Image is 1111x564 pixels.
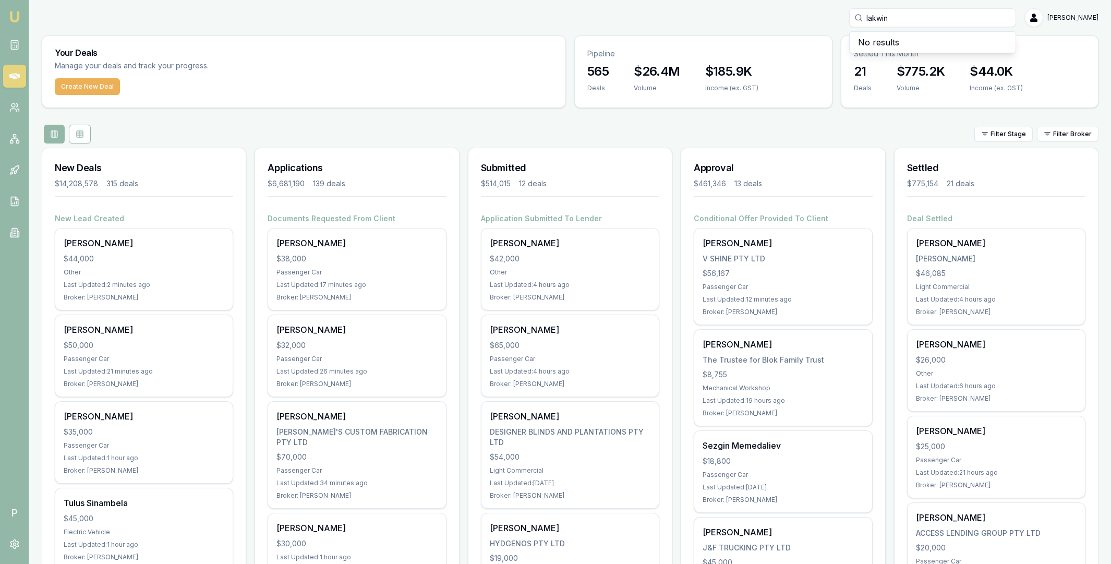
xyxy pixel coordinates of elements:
[947,178,974,189] div: 21 deals
[1037,127,1098,141] button: Filter Broker
[916,295,1077,304] div: Last Updated: 4 hours ago
[703,268,863,279] div: $56,167
[64,466,224,475] div: Broker: [PERSON_NAME]
[490,268,650,277] div: Other
[64,454,224,462] div: Last Updated: 1 hour ago
[276,479,437,487] div: Last Updated: 34 minutes ago
[490,367,650,376] div: Last Updated: 4 hours ago
[490,479,650,487] div: Last Updated: [DATE]
[276,427,437,448] div: [PERSON_NAME]'S CUSTOM FABRICATION PTY LTD
[106,178,138,189] div: 315 deals
[854,49,1086,59] p: Settled This Month
[276,410,437,423] div: [PERSON_NAME]
[916,382,1077,390] div: Last Updated: 6 hours ago
[703,496,863,504] div: Broker: [PERSON_NAME]
[916,543,1077,553] div: $20,000
[703,283,863,291] div: Passenger Car
[703,409,863,417] div: Broker: [PERSON_NAME]
[3,501,26,524] span: P
[55,60,322,72] p: Manage your deals and track your progress.
[634,63,680,80] h3: $26.4M
[64,254,224,264] div: $44,000
[55,78,120,95] a: Create New Deal
[64,380,224,388] div: Broker: [PERSON_NAME]
[703,295,863,304] div: Last Updated: 12 minutes ago
[587,84,609,92] div: Deals
[703,397,863,405] div: Last Updated: 19 hours ago
[276,466,437,475] div: Passenger Car
[490,340,650,351] div: $65,000
[916,254,1077,264] div: [PERSON_NAME]
[481,213,659,224] h4: Application Submitted To Lender
[916,425,1077,437] div: [PERSON_NAME]
[907,213,1085,224] h4: Deal Settled
[703,355,863,365] div: The Trustee for Blok Family Trust
[916,338,1077,351] div: [PERSON_NAME]
[703,237,863,249] div: [PERSON_NAME]
[1053,130,1092,138] span: Filter Broker
[854,84,872,92] div: Deals
[64,281,224,289] div: Last Updated: 2 minutes ago
[916,283,1077,291] div: Light Commercial
[703,384,863,392] div: Mechanical Workshop
[276,380,437,388] div: Broker: [PERSON_NAME]
[974,127,1033,141] button: Filter Stage
[490,293,650,302] div: Broker: [PERSON_NAME]
[313,178,345,189] div: 139 deals
[276,340,437,351] div: $32,000
[490,254,650,264] div: $42,000
[64,293,224,302] div: Broker: [PERSON_NAME]
[587,49,819,59] p: Pipeline
[276,323,437,336] div: [PERSON_NAME]
[734,178,762,189] div: 13 deals
[490,553,650,563] div: $19,000
[703,254,863,264] div: V SHINE PTY LTD
[587,63,609,80] h3: 565
[703,471,863,479] div: Passenger Car
[970,84,1023,92] div: Income (ex. GST)
[634,84,680,92] div: Volume
[276,452,437,462] div: $70,000
[276,268,437,277] div: Passenger Car
[64,268,224,277] div: Other
[490,538,650,549] div: HYDGENOS PTY LTD
[490,452,650,462] div: $54,000
[276,355,437,363] div: Passenger Car
[705,63,758,80] h3: $185.9K
[490,522,650,534] div: [PERSON_NAME]
[481,161,659,175] h3: Submitted
[55,213,233,224] h4: New Lead Created
[970,63,1023,80] h3: $44.0K
[916,394,1077,403] div: Broker: [PERSON_NAME]
[897,84,945,92] div: Volume
[916,456,1077,464] div: Passenger Car
[1047,14,1098,22] span: [PERSON_NAME]
[490,466,650,475] div: Light Commercial
[703,439,863,452] div: Sezgin Memedaliev
[64,237,224,249] div: [PERSON_NAME]
[490,491,650,500] div: Broker: [PERSON_NAME]
[64,441,224,450] div: Passenger Car
[64,355,224,363] div: Passenger Car
[907,178,938,189] div: $775,154
[858,36,1007,49] p: No results
[703,338,863,351] div: [PERSON_NAME]
[703,308,863,316] div: Broker: [PERSON_NAME]
[490,410,650,423] div: [PERSON_NAME]
[64,528,224,536] div: Electric Vehicle
[276,281,437,289] div: Last Updated: 17 minutes ago
[64,513,224,524] div: $45,000
[276,367,437,376] div: Last Updated: 26 minutes ago
[703,483,863,491] div: Last Updated: [DATE]
[916,528,1077,538] div: ACCESS LENDING GROUP PTY LTD
[64,427,224,437] div: $35,000
[481,178,511,189] div: $514,015
[854,63,872,80] h3: 21
[705,84,758,92] div: Income (ex. GST)
[916,355,1077,365] div: $26,000
[55,178,98,189] div: $14,208,578
[916,481,1077,489] div: Broker: [PERSON_NAME]
[55,161,233,175] h3: New Deals
[490,427,650,448] div: DESIGNER BLINDS AND PLANTATIONS PTY LTD
[64,410,224,423] div: [PERSON_NAME]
